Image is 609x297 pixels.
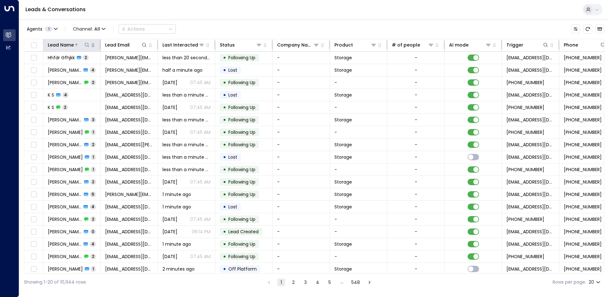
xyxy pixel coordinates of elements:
[334,241,352,247] span: Storage
[105,141,153,148] span: venky.moorthy@gmail.com
[190,216,211,222] p: 07:45 AM
[338,279,346,286] div: …
[162,129,177,135] span: Sep 03, 2025
[223,102,226,113] div: •
[105,253,153,260] span: sussextraders8@gmail.com
[30,91,38,99] span: Toggle select row
[564,228,602,235] span: +447947755841
[25,6,86,13] a: Leads & Conversations
[91,154,96,160] span: 1
[91,266,96,272] span: 1
[105,129,153,135] span: mdlmaitri@gmail.com
[273,52,330,64] td: -
[228,216,255,222] span: Following Up
[334,204,352,210] span: Storage
[228,253,255,260] span: Following Up
[415,104,417,111] div: -
[564,241,602,247] span: +447765242628
[190,104,211,111] p: 07:45 AM
[223,164,226,175] div: •
[334,67,352,73] span: Storage
[223,90,226,100] div: •
[449,41,469,49] div: AI mode
[105,191,153,198] span: kate.m.anderson@btinternet.com
[30,178,38,186] span: Toggle select row
[273,226,330,238] td: -
[595,25,604,33] button: Archived Leads
[506,129,544,135] span: +447459083731
[30,240,38,248] span: Toggle select row
[265,278,374,286] nav: pagination navigation
[564,179,602,185] span: +447500262324
[506,54,555,61] span: leads@space-station.co.uk
[273,250,330,263] td: -
[223,264,226,274] div: •
[334,191,352,198] span: Storage
[564,141,602,148] span: +447587918485
[564,129,602,135] span: +447459083731
[564,41,606,49] div: Phone
[334,92,352,98] span: Storage
[334,154,352,160] span: Storage
[30,203,38,211] span: Toggle select row
[105,117,153,123] span: mdlmaitri@gmail.com
[228,241,255,247] span: Following Up
[162,54,211,61] span: less than 20 seconds ago
[62,92,68,98] span: 4
[506,141,555,148] span: leads@space-station.co.uk
[48,228,82,235] span: Marcus Davey
[30,79,38,87] span: Toggle select row
[105,67,153,73] span: zoran.dvornic1@gmail.com
[415,253,417,260] div: -
[223,139,226,150] div: •
[564,92,602,98] span: +441213333333
[48,216,82,222] span: Marcus Davey
[228,92,237,98] span: Lost
[228,228,259,235] span: Lead Created
[48,141,82,148] span: Venkateshwaran Iyer
[30,141,38,149] span: Toggle select row
[334,41,377,49] div: Product
[506,41,549,49] div: Trigger
[277,279,285,286] button: page 1
[223,127,226,138] div: •
[105,228,153,235] span: daveym195@gmail.com
[90,67,96,73] span: 4
[48,253,82,260] span: Chris Knight
[30,66,38,74] span: Toggle select row
[30,153,38,161] span: Toggle select row
[228,54,255,61] span: Following Up
[564,216,602,222] span: +447947755841
[564,266,602,272] span: +447835683914
[30,191,38,199] span: Toggle select row
[273,238,330,250] td: -
[90,117,96,122] span: 3
[162,67,203,73] span: half a minute ago
[506,216,544,222] span: +447947755841
[330,126,387,138] td: -
[105,79,153,86] span: zoran.dvornic1@gmail.com
[105,204,153,210] span: daveym195@gmail.com
[506,241,555,247] span: leads@space-station.co.uk
[350,279,361,286] button: Go to page 548
[45,26,53,32] span: 1
[334,179,352,185] span: Storage
[273,76,330,89] td: -
[48,179,82,185] span: Emma Pearson
[583,25,592,33] span: Refresh
[70,25,108,33] span: Channel:
[506,266,555,272] span: leads@space-station.co.uk
[564,117,602,123] span: +447459083731
[564,191,602,198] span: +447930322477
[162,41,198,49] div: Last Interacted
[228,266,257,272] span: Off Platform
[415,79,417,86] div: -
[290,279,297,286] button: Go to page 2
[30,265,38,273] span: Toggle select row
[30,104,38,112] span: Toggle select row
[30,215,38,223] span: Toggle select row
[48,204,82,210] span: Marcus Davey
[334,117,352,123] span: Storage
[392,41,434,49] div: # of people
[273,188,330,200] td: -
